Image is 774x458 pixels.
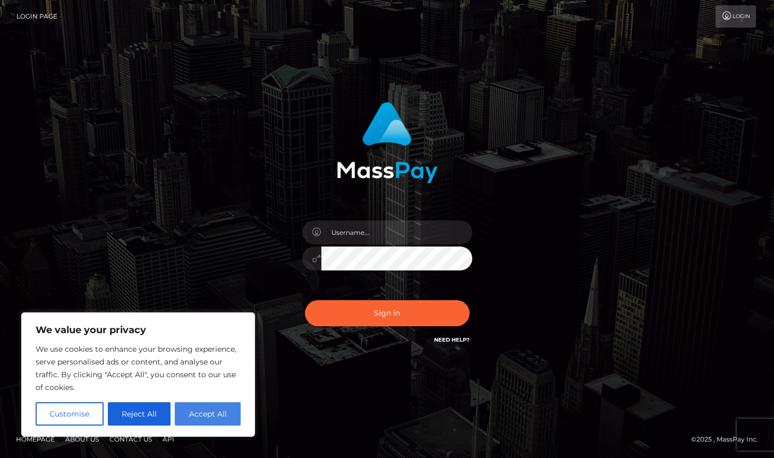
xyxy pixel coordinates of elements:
[21,312,255,437] div: We value your privacy
[691,434,766,445] div: © 2025 , MassPay Inc.
[434,336,470,343] a: Need Help?
[61,431,103,447] a: About Us
[16,5,57,28] a: Login Page
[12,431,59,447] a: Homepage
[305,300,470,326] button: Sign in
[175,402,241,426] button: Accept All
[105,431,156,447] a: Contact Us
[321,220,472,244] input: Username...
[337,102,438,183] img: MassPay Login
[36,343,241,394] p: We use cookies to enhance your browsing experience, serve personalised ads or content, and analys...
[36,402,104,426] button: Customise
[36,324,241,336] p: We value your privacy
[158,431,178,447] a: API
[716,5,756,28] a: Login
[108,402,171,426] button: Reject All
